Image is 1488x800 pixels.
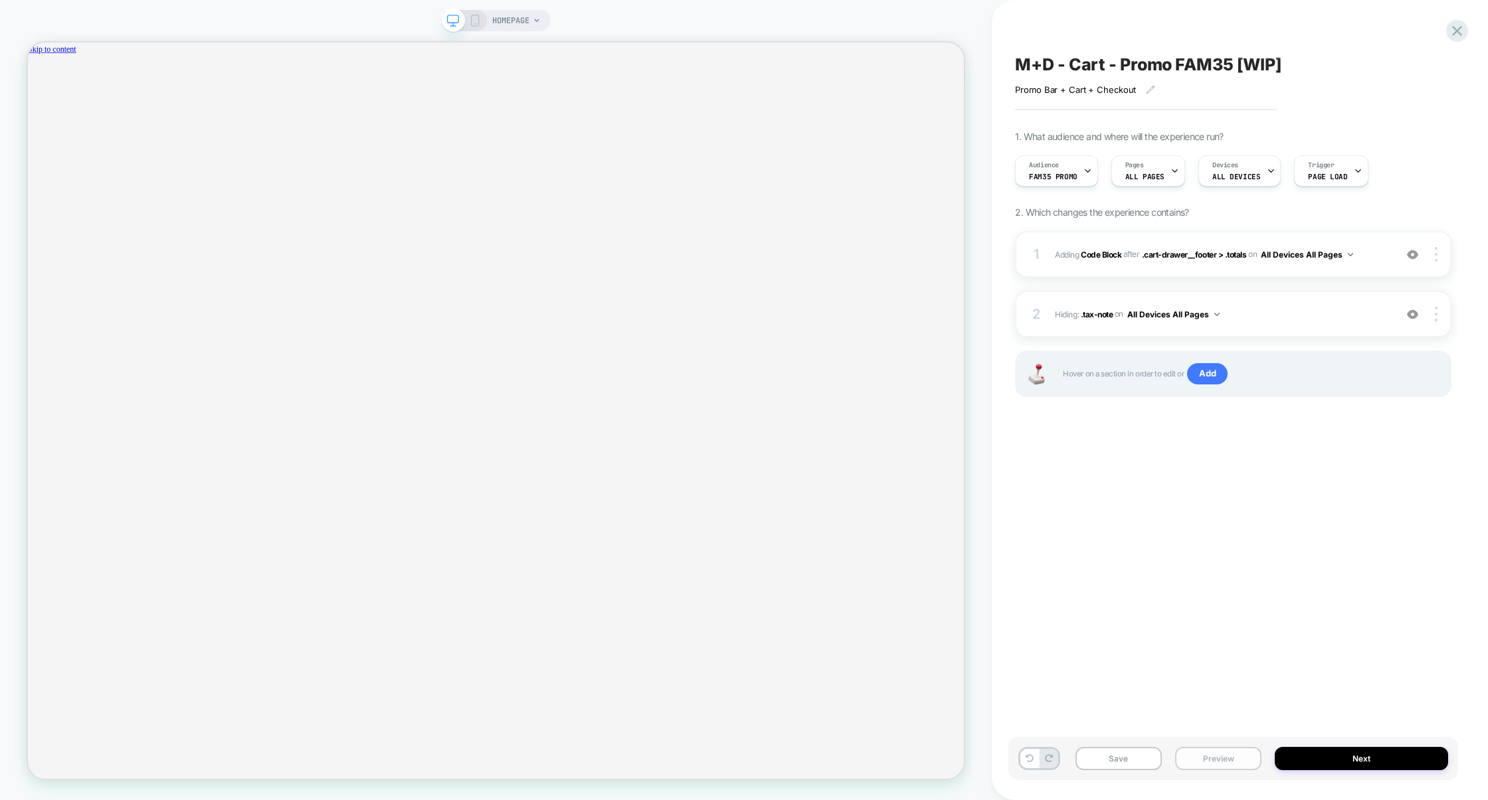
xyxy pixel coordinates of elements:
[1435,247,1438,262] img: close
[1142,249,1247,259] span: .cart-drawer__footer > .totals
[1015,54,1282,74] span: M+D - Cart - Promo FAM35 [WIP]
[1261,246,1353,263] button: All Devices All Pages
[1023,364,1050,384] img: Joystick
[1348,253,1353,256] img: down arrow
[1015,206,1188,218] span: 2. Which changes the experience contains?
[1308,161,1334,170] span: Trigger
[1125,161,1144,170] span: Pages
[1187,363,1228,384] span: Add
[1308,172,1347,181] span: Page Load
[1055,306,1388,323] span: Hiding :
[1175,747,1261,770] button: Preview
[1029,172,1077,181] span: Fam35 Promo
[1435,307,1438,321] img: close
[1212,172,1260,181] span: ALL DEVICES
[1029,161,1059,170] span: Audience
[1055,249,1121,259] span: Adding
[1115,307,1123,321] span: on
[1063,363,1437,384] span: Hover on a section in order to edit or
[1123,249,1140,259] span: AFTER
[1081,249,1121,259] b: Code Block
[1212,161,1238,170] span: Devices
[1030,302,1043,326] div: 2
[1125,172,1164,181] span: ALL PAGES
[492,10,529,31] span: HOMEPAGE
[1075,747,1162,770] button: Save
[1015,84,1136,95] span: Promo Bar + Cart + Checkout
[1015,131,1223,142] span: 1. What audience and where will the experience run?
[1407,309,1418,320] img: crossed eye
[1275,747,1448,770] button: Next
[1248,247,1257,262] span: on
[1127,306,1220,323] button: All Devices All Pages
[1030,242,1043,266] div: 1
[1214,313,1220,316] img: down arrow
[1081,309,1113,319] span: .tax-note
[1407,249,1418,260] img: crossed eye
